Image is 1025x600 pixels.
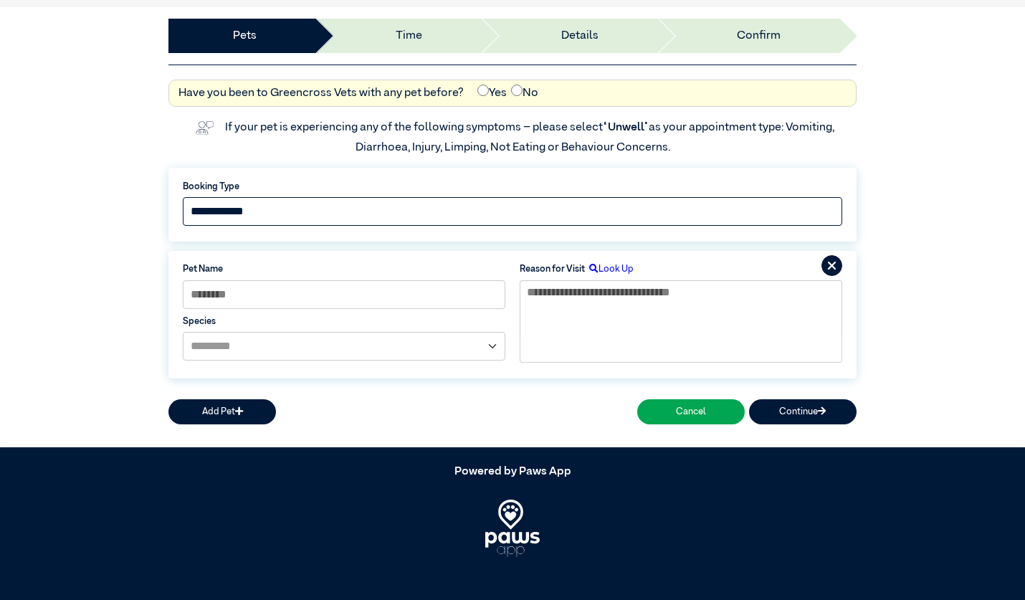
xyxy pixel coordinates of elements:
[585,262,634,276] label: Look Up
[477,85,489,96] input: Yes
[183,315,505,328] label: Species
[178,85,464,102] label: Have you been to Greencross Vets with any pet before?
[511,85,538,102] label: No
[749,399,857,424] button: Continue
[233,27,257,44] a: Pets
[225,122,836,153] label: If your pet is experiencing any of the following symptoms – please select as your appointment typ...
[168,465,857,479] h5: Powered by Paws App
[183,180,842,194] label: Booking Type
[191,116,218,139] img: vet
[168,399,276,424] button: Add Pet
[511,85,523,96] input: No
[183,262,505,276] label: Pet Name
[637,399,745,424] button: Cancel
[477,85,507,102] label: Yes
[485,500,540,557] img: PawsApp
[603,122,649,133] span: “Unwell”
[520,262,585,276] label: Reason for Visit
